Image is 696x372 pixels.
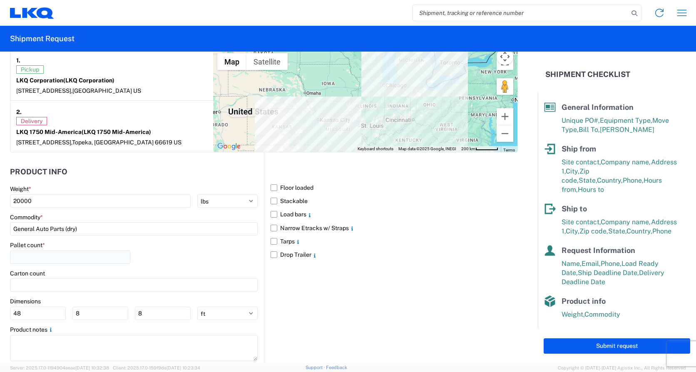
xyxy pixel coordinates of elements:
[10,241,45,249] label: Pallet count
[578,186,604,193] span: Hours to
[16,65,44,74] span: Pickup
[246,53,288,70] button: Show satellite imagery
[217,53,246,70] button: Show street map
[271,208,518,221] label: Load bars
[16,87,72,94] span: [STREET_ADDRESS],
[579,227,608,235] span: Zip code,
[10,270,45,277] label: Carton count
[601,260,621,268] span: Phone,
[10,326,54,333] label: Product notes
[597,176,623,184] span: Country,
[16,117,47,125] span: Delivery
[497,48,513,65] button: Map camera controls
[562,117,600,124] span: Unique PO#,
[562,260,582,268] span: Name,
[566,167,579,175] span: City,
[562,246,635,255] span: Request Information
[562,144,596,153] span: Ship from
[10,185,31,193] label: Weight
[562,297,606,305] span: Product info
[16,139,72,146] span: [STREET_ADDRESS],
[215,141,243,152] a: Open this area in Google Maps (opens a new window)
[562,310,584,318] span: Weight,
[652,227,671,235] span: Phone
[579,176,597,184] span: State,
[545,69,630,79] h2: Shipment Checklist
[459,146,501,152] button: Map Scale: 200 km per 51 pixels
[10,298,41,305] label: Dimensions
[608,227,626,235] span: State,
[358,146,393,152] button: Keyboard shortcuts
[623,176,644,184] span: Phone,
[566,227,579,235] span: City,
[16,129,151,135] strong: LKQ 1750 Mid-America
[271,248,518,261] label: Drop Trailer
[135,307,191,320] input: H
[326,365,347,370] a: Feedback
[167,365,200,370] span: [DATE] 10:23:34
[497,78,513,95] button: Drag Pegman onto the map to open Street View
[82,129,151,135] span: (LKQ 1750 Mid-America)
[544,338,690,354] button: Submit request
[398,146,456,151] span: Map data ©2025 Google, INEGI
[16,77,114,84] strong: LKQ Corporation
[72,307,128,320] input: W
[10,168,67,176] h2: Product Info
[271,194,518,208] label: Stackable
[497,125,513,142] button: Zoom out
[562,158,601,166] span: Site contact,
[461,146,475,151] span: 200 km
[578,269,639,277] span: Ship Deadline Date,
[16,107,22,117] strong: 2.
[562,218,601,226] span: Site contact,
[10,34,75,44] h2: Shipment Request
[16,55,20,65] strong: 1.
[503,148,515,152] a: Terms
[10,365,109,370] span: Server: 2025.17.0-1194904eeae
[10,307,66,320] input: L
[72,87,141,94] span: [GEOGRAPHIC_DATA] US
[601,158,651,166] span: Company name,
[600,117,652,124] span: Equipment Type,
[63,77,114,84] span: (LKQ Corporation)
[582,260,601,268] span: Email,
[271,181,518,194] label: Floor loaded
[600,126,654,134] span: [PERSON_NAME]
[558,364,686,372] span: Copyright © [DATE]-[DATE] Agistix Inc., All Rights Reserved
[72,139,181,146] span: Topeka, [GEOGRAPHIC_DATA] 66619 US
[497,108,513,125] button: Zoom in
[562,204,587,213] span: Ship to
[10,213,43,221] label: Commodity
[562,103,634,112] span: General Information
[215,141,243,152] img: Google
[626,227,652,235] span: Country,
[601,218,651,226] span: Company name,
[271,221,518,235] label: Narrow Etracks w/ Straps
[579,126,600,134] span: Bill To,
[413,5,629,21] input: Shipment, tracking or reference number
[306,365,326,370] a: Support
[113,365,200,370] span: Client: 2025.17.0-159f9de
[584,310,620,318] span: Commodity
[75,365,109,370] span: [DATE] 10:32:38
[271,235,518,248] label: Tarps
